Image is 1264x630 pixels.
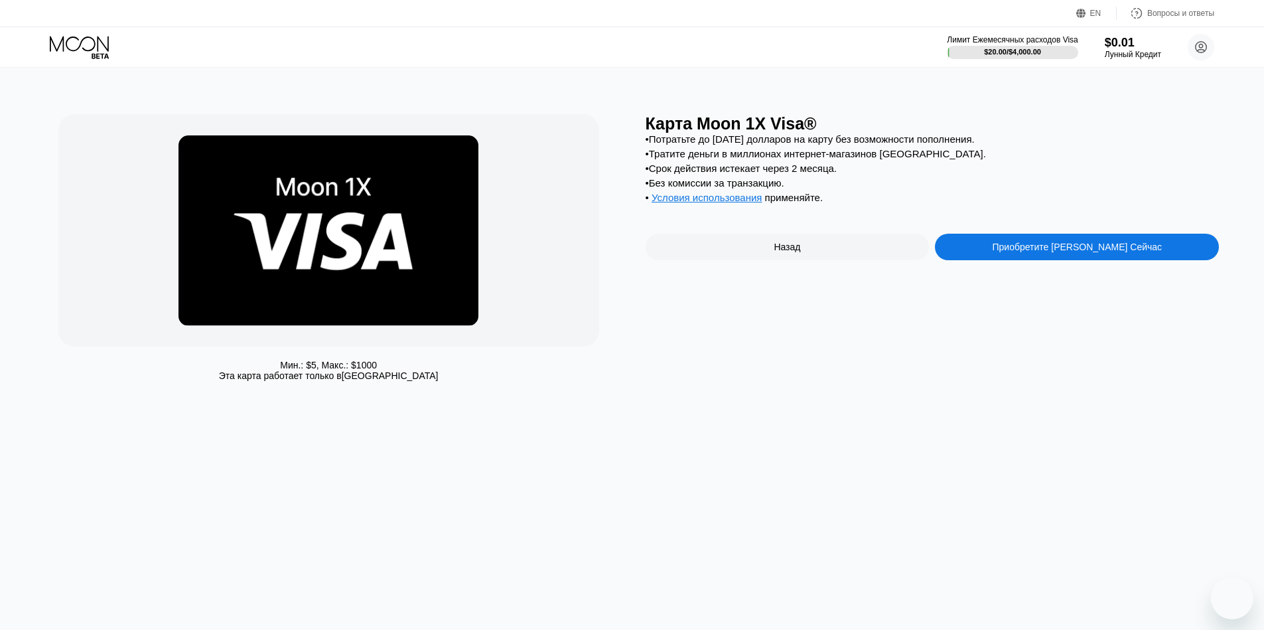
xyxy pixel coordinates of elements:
[1076,7,1117,20] div: EN
[993,242,1162,252] div: Приобретите [PERSON_NAME] Сейчас
[646,234,930,260] div: Назад
[774,242,800,252] div: Назад
[935,234,1219,260] div: Приобретите [PERSON_NAME] Сейчас
[984,48,1041,56] div: $20.00 / $4,000.00
[646,133,1220,145] div: • Потратьте до [DATE] долларов на карту без возможности пополнения.
[947,35,1078,44] div: Лимит Ежемесячных расходов Visa
[1117,7,1214,20] div: Вопросы и ответы
[1090,9,1101,18] div: EN
[1211,577,1253,619] iframe: Кнопка запуска окна обмена сообщениями
[947,35,1078,59] div: Лимит Ежемесячных расходов Visa$20.00/$4,000.00
[646,114,1220,133] div: Карта Moon 1X Visa®
[219,370,439,381] div: Эта карта работает только в [GEOGRAPHIC_DATA]
[1147,9,1214,18] div: Вопросы и ответы
[1105,50,1161,59] div: Лунный Кредит
[646,192,1220,206] div: • применяйте .
[646,163,1220,174] div: • Срок действия истекает через 2 месяца.
[646,177,1220,189] div: • Без комиссии за транзакцию.
[652,192,762,206] div: Условия использования
[1105,36,1161,59] div: $0.01Лунный Кредит
[646,148,1220,159] div: • Тратите деньги в миллионах интернет-магазинов [GEOGRAPHIC_DATA].
[280,360,377,370] div: Мин.: $ 5 , Макс.: $ 1000
[1105,36,1161,50] div: $0.01
[652,192,762,203] span: Условия использования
